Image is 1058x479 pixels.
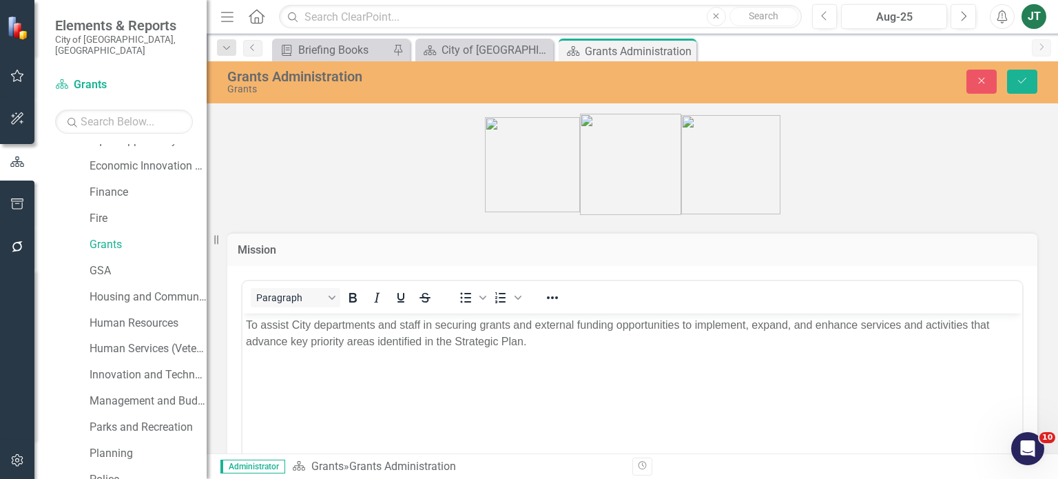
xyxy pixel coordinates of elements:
button: Block Paragraph [251,288,340,307]
button: Search [729,7,798,26]
h3: Mission [238,244,1027,256]
button: Reveal or hide additional toolbar items [541,288,564,307]
input: Search ClearPoint... [279,5,801,29]
span: 10 [1039,432,1055,443]
button: Bold [341,288,364,307]
span: Search [749,10,778,21]
img: ClearPoint Strategy [6,14,32,41]
a: Grants [90,237,207,253]
a: Human Services (Veterans and Homeless) [90,341,207,357]
a: Briefing Books [276,41,389,59]
a: Parks and Recreation [90,420,207,436]
a: Economic Innovation and Development [90,159,207,174]
span: Paragraph [256,292,324,303]
small: City of [GEOGRAPHIC_DATA], [GEOGRAPHIC_DATA] [55,34,193,57]
div: City of [GEOGRAPHIC_DATA] [442,41,550,59]
button: Aug-25 [841,4,947,29]
a: Innovation and Technology [90,367,207,383]
div: » [292,459,622,475]
a: Grants [311,460,344,473]
a: Grants [55,77,193,93]
div: Bullet list [454,288,488,307]
a: Planning [90,446,207,462]
button: Strikethrough [413,288,437,307]
div: Grants Administration [227,69,676,84]
img: city_priorities_res_icon%20grey.png [580,114,681,215]
div: Grants Administration [349,460,456,473]
a: Finance [90,185,207,201]
img: city_priorities_qol_icon.png [485,117,580,212]
a: Fire [90,211,207,227]
button: JT [1021,4,1046,29]
input: Search Below... [55,110,193,134]
button: Underline [389,288,413,307]
img: city_priorities_p2p_icon%20grey.png [681,115,780,214]
a: Housing and Community Development [90,289,207,305]
a: Human Resources [90,316,207,332]
a: Management and Budget [90,394,207,409]
div: Aug-25 [846,9,942,26]
div: Grants [227,84,676,94]
button: Italic [365,288,388,307]
a: City of [GEOGRAPHIC_DATA] [419,41,550,59]
iframe: Intercom live chat [1011,432,1044,465]
span: Elements & Reports [55,17,193,34]
span: Administrator [220,460,285,473]
a: GSA [90,263,207,279]
div: Briefing Books [298,41,389,59]
div: Grants Administration [585,43,693,60]
div: Numbered list [489,288,523,307]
